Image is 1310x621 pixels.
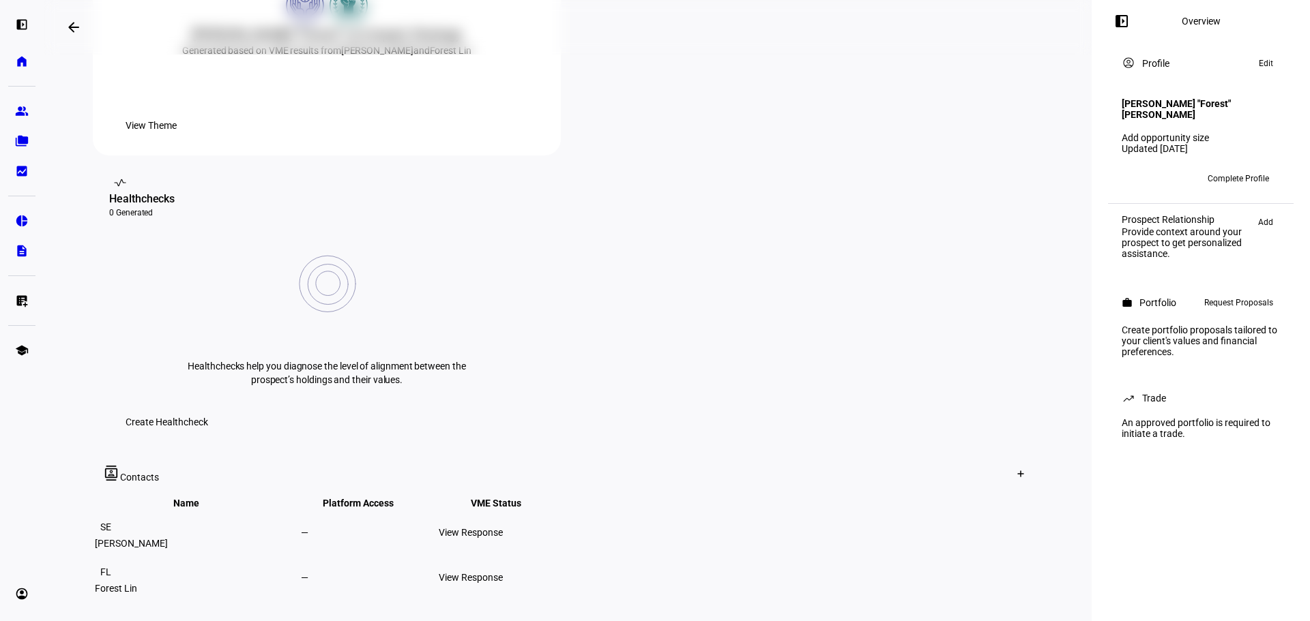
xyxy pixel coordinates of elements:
[126,408,208,436] span: Create Healthcheck
[8,127,35,155] a: folder_copy
[1122,98,1280,120] h4: [PERSON_NAME] "Forest" [PERSON_NAME]
[1259,55,1273,72] span: Edit
[120,472,159,483] span: Contacts
[15,164,29,178] eth-mat-symbol: bid_landscape
[1122,391,1135,405] mat-icon: trending_up
[1142,58,1169,69] div: Profile
[1139,297,1176,308] div: Portfolio
[1148,174,1159,183] span: GA
[1251,214,1280,230] button: Add
[1182,16,1221,27] div: Overview
[300,511,437,554] td: —
[1122,297,1133,308] mat-icon: work
[15,294,29,307] eth-mat-symbol: list_alt_add
[1122,226,1251,259] div: Provide context around your prospect to get personalized assistance.
[471,498,542,509] span: VME Status
[1122,294,1280,311] eth-panel-overview-card-header: Portfolio
[15,55,29,68] eth-mat-symbol: home
[95,538,298,549] div: [PERSON_NAME]
[15,18,29,31] eth-mat-symbol: left_panel_open
[1197,294,1280,311] button: Request Proposals
[173,498,220,509] span: Name
[8,237,35,264] a: description
[439,527,574,538] div: View Response
[126,112,177,139] span: View Theme
[113,176,127,190] mat-icon: vital_signs
[95,583,298,594] div: Forest Lin
[1208,168,1269,190] span: Complete Profile
[184,359,470,387] p: Healthchecks help you diagnose the level of alignment between the prospect’s holdings and their v...
[65,19,82,35] mat-icon: arrow_backwards
[1113,319,1288,363] div: Create portfolio proposals tailored to your client's values and financial preferences.
[1113,13,1130,29] mat-icon: left_panel_open
[1122,214,1251,225] div: Prospect Relationship
[15,214,29,228] eth-mat-symbol: pie_chart
[1258,214,1273,230] span: Add
[109,408,224,436] button: Create Healthcheck
[95,561,117,583] div: FL
[1113,412,1288,444] div: An approved portfolio is required to initiate a trade.
[15,134,29,148] eth-mat-symbol: folder_copy
[323,498,414,509] span: Platform Access
[95,516,117,538] div: SE
[15,344,29,357] eth-mat-symbol: school
[8,97,35,125] a: group
[15,104,29,118] eth-mat-symbol: group
[1204,294,1273,311] span: Request Proposals
[109,207,544,218] div: 0 Generated
[1122,55,1280,72] eth-panel-overview-card-header: Profile
[15,244,29,258] eth-mat-symbol: description
[1252,55,1280,72] button: Edit
[1122,143,1280,154] div: Updated [DATE]
[109,191,544,207] div: Healthchecks
[300,556,437,599] td: —
[8,157,35,185] a: bid_landscape
[1122,390,1280,406] eth-panel-overview-card-header: Trade
[1122,56,1135,70] mat-icon: account_circle
[109,112,193,139] button: View Theme
[8,48,35,75] a: home
[1197,168,1280,190] button: Complete Profile
[1142,393,1166,404] div: Trade
[8,207,35,234] a: pie_chart
[104,466,120,481] mat-icon: contacts
[439,572,574,583] div: View Response
[1126,174,1139,183] span: MT
[1122,132,1209,143] a: Add opportunity size
[15,587,29,601] eth-mat-symbol: account_circle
